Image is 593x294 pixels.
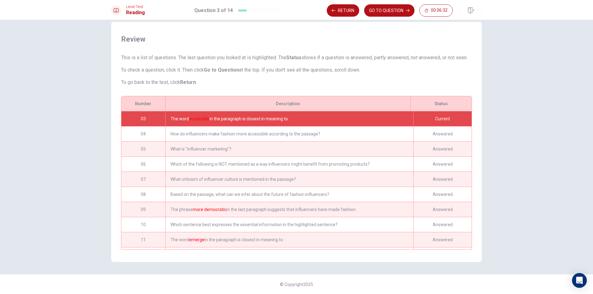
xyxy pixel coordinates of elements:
[431,8,448,13] span: 00:06:32
[413,202,472,217] div: Answered
[121,54,472,61] p: This is a list of questions. The last question you looked at is highlighted. The shows if a quest...
[165,172,413,187] div: What criticism of influencer culture is mentioned in the passage?
[413,232,472,247] div: Answered
[165,111,413,126] div: The word in the paragraph is closest in meaning to:
[121,79,472,86] p: To go back to the test, click .
[121,187,165,202] div: 08
[165,126,413,141] div: How do influencers make fashion more accessible according to the passage?
[286,55,301,60] strong: Status
[121,142,165,156] div: 05
[413,142,472,156] div: Answered
[413,217,472,232] div: Answered
[193,207,226,212] font: more democratic
[180,79,196,85] strong: Return
[121,34,472,44] span: Review
[189,116,209,121] font: accessible
[165,217,413,232] div: Which sentence best expresses the essential information in the highlighted sentence?
[121,232,165,247] div: 11
[165,232,413,247] div: The word in the paragraph is closest in meaning to:
[165,142,413,156] div: What is "influencer marketing"?
[121,172,165,187] div: 07
[165,96,410,111] div: Description
[121,157,165,172] div: 06
[204,67,239,73] strong: Go to Question
[126,9,145,16] h1: Reading
[121,202,165,217] div: 09
[165,157,413,172] div: Which of the following is NOT mentioned as a way influencers might benefit from promoting products?
[413,172,472,187] div: Answered
[165,187,413,202] div: Based on the passage, what can we infer about the future of fashion influencers?
[194,7,233,14] h1: Question 3 of 14
[165,202,413,217] div: The phrase in the last paragraph suggests that influencers have made fashion:
[121,126,165,141] div: 04
[121,111,165,126] div: 03
[327,4,359,17] button: Return
[364,4,414,17] button: GO TO QUESTION
[121,66,472,74] p: To check a question, click it. Then click at the top. If you don't see all the questions, scroll ...
[410,96,472,111] div: Status
[121,96,165,111] div: Number
[280,282,313,287] span: © Copyright 2025
[413,247,472,262] div: Answered
[121,217,165,232] div: 10
[189,237,204,242] font: emerge
[165,247,413,262] div: This instant feedback helps brands quickly understand what their customers like.
[121,247,165,262] div: 12
[419,4,453,17] button: 00:06:32
[413,111,472,126] div: Current
[126,5,145,9] span: Level Test
[413,187,472,202] div: Answered
[413,157,472,172] div: Answered
[413,126,472,141] div: Answered
[572,273,587,288] div: Open Intercom Messenger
